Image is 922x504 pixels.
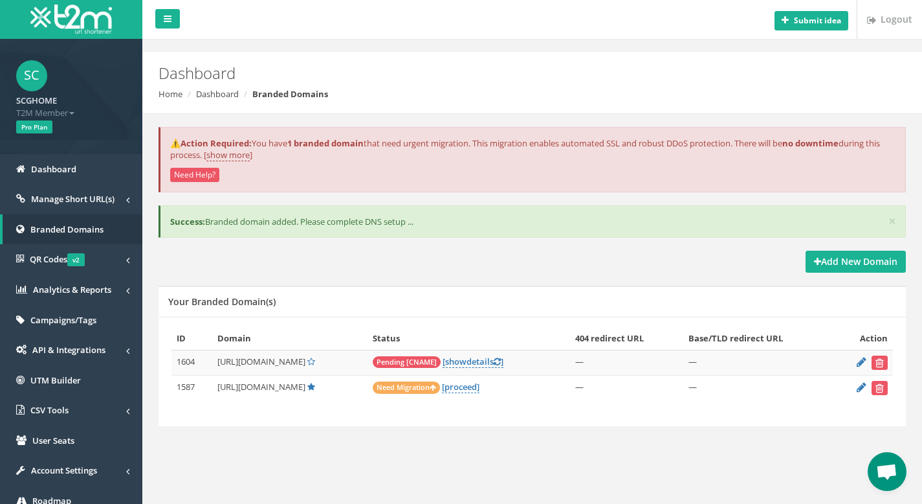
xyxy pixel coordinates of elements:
[443,356,503,368] a: [showdetails]
[170,216,205,227] b: Success:
[171,327,212,350] th: ID
[683,375,833,400] td: —
[171,350,212,375] td: 1604
[373,356,441,368] span: Pending [CNAME]
[31,464,97,476] span: Account Settings
[570,375,683,400] td: —
[307,356,315,367] a: Set Default
[570,327,683,350] th: 404 redirect URL
[212,327,368,350] th: Domain
[67,253,85,266] span: v2
[168,297,276,306] h5: Your Branded Domain(s)
[30,374,81,386] span: UTM Builder
[32,435,74,446] span: User Seats
[16,60,47,91] span: SC
[442,381,479,393] a: [proceed]
[683,350,833,375] td: —
[782,137,839,149] strong: no downtime
[159,88,182,100] a: Home
[30,5,112,34] img: T2M
[171,375,212,400] td: 1587
[170,137,252,149] strong: ⚠️Action Required:
[373,382,440,394] span: Need Migration
[206,149,250,161] a: show more
[196,88,239,100] a: Dashboard
[794,15,841,26] b: Submit idea
[30,253,85,265] span: QR Codes
[30,223,104,235] span: Branded Domains
[16,120,52,133] span: Pro Plan
[32,344,105,356] span: API & Integrations
[307,381,315,393] a: Default
[170,137,895,161] p: You have that need urgent migration. This migration enables automated SSL and robust DDoS protect...
[33,284,111,295] span: Analytics & Reports
[814,255,897,268] strong: Add New Domain
[16,107,126,119] span: T2M Member
[368,327,570,350] th: Status
[888,214,896,228] button: ×
[16,95,57,106] strong: SCGHOME
[170,168,219,182] button: Need Help?
[30,314,96,326] span: Campaigns/Tags
[159,205,906,238] div: Branded domain added. Please complete DNS setup ...
[683,327,833,350] th: Base/TLD redirect URL
[30,404,69,416] span: CSV Tools
[570,350,683,375] td: —
[217,381,305,393] span: [URL][DOMAIN_NAME]
[287,137,364,149] strong: 1 branded domain
[31,163,76,175] span: Dashboard
[833,327,893,350] th: Action
[445,356,466,367] span: show
[159,65,778,82] h2: Dashboard
[252,88,328,100] strong: Branded Domains
[217,356,305,367] span: [URL][DOMAIN_NAME]
[774,11,848,30] button: Submit idea
[31,193,115,205] span: Manage Short URL(s)
[16,91,126,119] a: SCGHOME T2M Member
[806,251,906,273] a: Add New Domain
[868,452,906,491] a: Open chat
